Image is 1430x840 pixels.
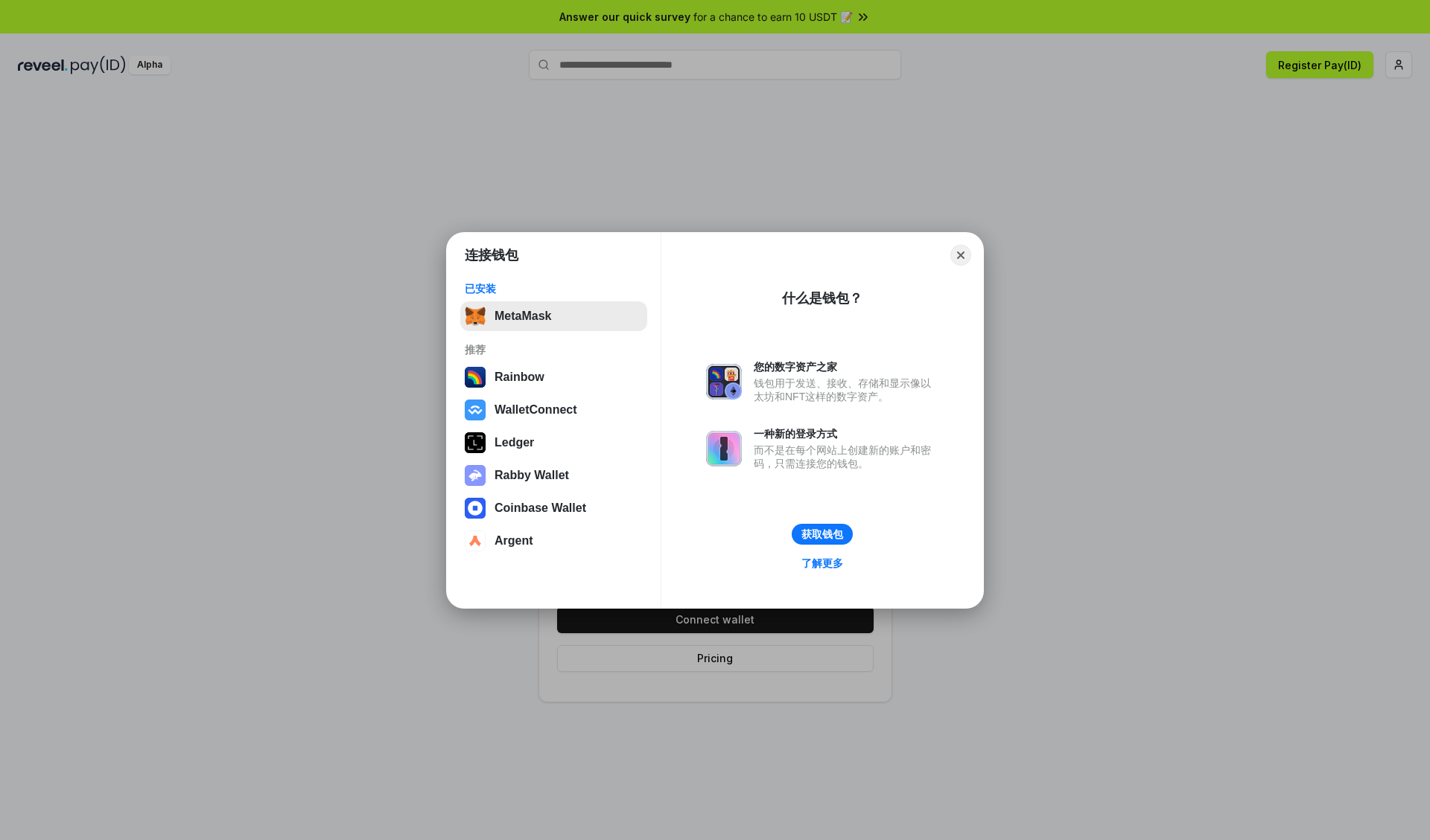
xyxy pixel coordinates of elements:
[460,428,647,458] button: Ledger
[465,246,518,264] h1: 连接钱包
[754,360,938,373] div: 您的数字资产之家
[792,554,852,573] a: 了解更多
[495,469,569,482] div: Rabby Wallet
[801,528,843,541] div: 获取钱包
[465,343,643,356] div: 推荐
[754,443,938,470] div: 而不是在每个网站上创建新的账户和密码，只需连接您的钱包。
[706,364,742,400] img: svg+xml,%3Csvg%20xmlns%3D%22http%3A%2F%2Fwww.w3.org%2F2000%2Fsvg%22%20fill%3D%22none%22%20viewBox...
[706,431,742,467] img: svg+xml,%3Csvg%20xmlns%3D%22http%3A%2F%2Fwww.w3.org%2F2000%2Fsvg%22%20fill%3D%22none%22%20viewBox...
[495,436,534,449] div: Ledger
[495,371,544,384] div: Rainbow
[460,493,647,523] button: Coinbase Wallet
[465,400,486,420] img: svg+xml,%3Csvg%20width%3D%2228%22%20height%3D%2228%22%20viewBox%3D%220%200%2028%2028%22%20fill%3D...
[495,310,551,323] div: MetaMask
[782,289,862,307] div: 什么是钱包？
[495,534,533,548] div: Argent
[460,526,647,556] button: Argent
[460,301,647,331] button: MetaMask
[792,524,853,545] button: 获取钱包
[495,501,586,515] div: Coinbase Wallet
[801,557,843,570] div: 了解更多
[465,367,486,388] img: svg+xml,%3Csvg%20width%3D%22120%22%20height%3D%22120%22%20viewBox%3D%220%200%20120%20120%22%20fil...
[460,461,647,490] button: Rabby Wallet
[465,306,486,327] img: svg+xml,%3Csvg%20fill%3D%22none%22%20height%3D%2233%22%20viewBox%3D%220%200%2035%2033%22%20width%...
[754,427,938,440] div: 一种新的登录方式
[465,432,486,453] img: svg+xml,%3Csvg%20xmlns%3D%22http%3A%2F%2Fwww.w3.org%2F2000%2Fsvg%22%20width%3D%2228%22%20height%3...
[950,245,971,266] button: Close
[495,403,577,417] div: WalletConnect
[754,376,938,403] div: 钱包用于发送、接收、存储和显示像以太坊和NFT这样的数字资产。
[465,498,486,519] img: svg+xml,%3Csvg%20width%3D%2228%22%20height%3D%2228%22%20viewBox%3D%220%200%2028%2028%22%20fill%3D...
[460,362,647,392] button: Rainbow
[460,395,647,425] button: WalletConnect
[465,530,486,551] img: svg+xml,%3Csvg%20width%3D%2228%22%20height%3D%2228%22%20viewBox%3D%220%200%2028%2028%22%20fill%3D...
[465,282,643,295] div: 已安装
[465,465,486,486] img: svg+xml,%3Csvg%20xmlns%3D%22http%3A%2F%2Fwww.w3.org%2F2000%2Fsvg%22%20fill%3D%22none%22%20viewBox...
